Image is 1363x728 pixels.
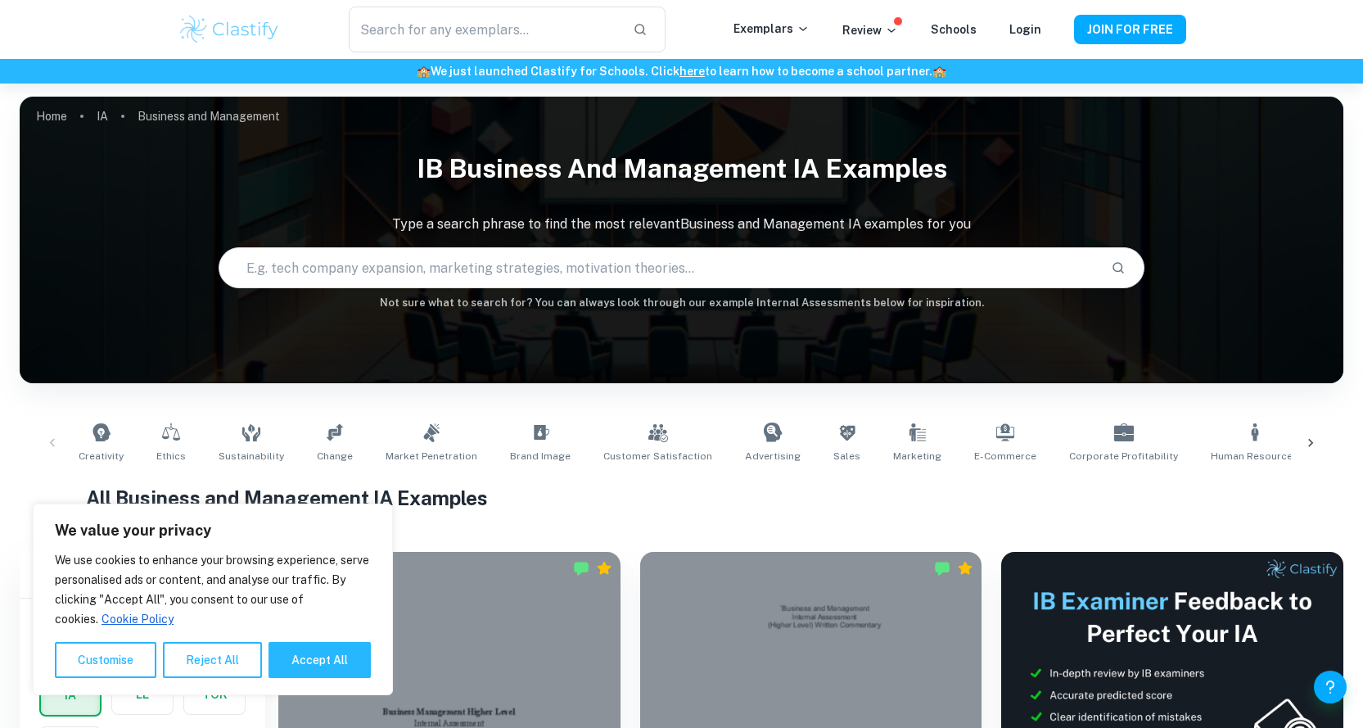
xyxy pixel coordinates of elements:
span: Customer Satisfaction [603,449,712,463]
span: Corporate Profitability [1069,449,1178,463]
span: Marketing [893,449,941,463]
p: Exemplars [733,20,810,38]
button: Search [1104,254,1132,282]
div: We value your privacy [33,504,393,695]
button: Customise [55,642,156,678]
a: Schools [931,23,977,36]
a: Home [36,105,67,128]
span: Ethics [156,449,186,463]
span: Sustainability [219,449,284,463]
button: Reject All [163,642,262,678]
span: Sales [833,449,860,463]
a: Login [1009,23,1041,36]
img: Clastify logo [178,13,282,46]
span: Human Resources [1211,449,1298,463]
input: E.g. tech company expansion, marketing strategies, motivation theories... [219,245,1099,291]
h6: Not sure what to search for? You can always look through our example Internal Assessments below f... [20,295,1343,311]
span: E-commerce [974,449,1036,463]
input: Search for any exemplars... [349,7,619,52]
p: Review [842,21,898,39]
p: Business and Management [138,107,280,125]
button: JOIN FOR FREE [1074,15,1186,44]
span: Brand Image [510,449,571,463]
p: We use cookies to enhance your browsing experience, serve personalised ads or content, and analys... [55,550,371,629]
div: Premium [957,560,973,577]
img: Marked [934,560,950,577]
span: Change [317,449,353,463]
span: Advertising [745,449,801,463]
span: 🏫 [417,65,431,78]
h6: We just launched Clastify for Schools. Click to learn how to become a school partner. [3,62,1360,80]
h1: All Business and Management IA Examples [86,483,1277,513]
div: Premium [596,560,612,577]
img: Marked [573,560,589,577]
a: IA [97,105,108,128]
button: IA [41,676,100,715]
button: Help and Feedback [1314,671,1347,703]
span: Market Penetration [386,449,477,463]
span: 🏫 [932,65,946,78]
h6: Filter exemplars [20,552,265,598]
p: Type a search phrase to find the most relevant Business and Management IA examples for you [20,215,1343,234]
p: We value your privacy [55,521,371,540]
a: here [679,65,705,78]
span: Creativity [79,449,124,463]
h1: IB Business and Management IA examples [20,142,1343,195]
a: Cookie Policy [101,612,174,626]
button: Accept All [269,642,371,678]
